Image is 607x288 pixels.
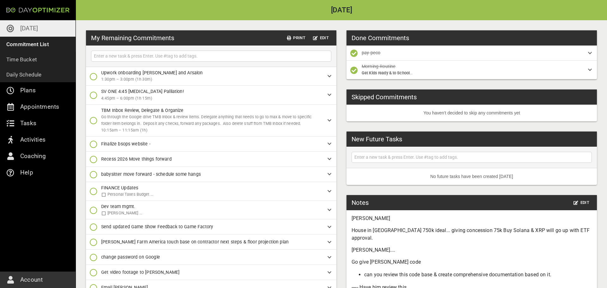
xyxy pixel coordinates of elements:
span: 10:15am – 11:15am (1h) [101,127,322,134]
li: You haven't decided to skip any commitments yet [346,105,597,121]
span: Edit [573,199,589,206]
div: pay peco [346,46,597,61]
span: Send updated Game Show Feedback to Game Factory [101,224,213,229]
h3: Done Commitments [352,33,409,43]
span: can you review this code base & create comprehensive documentation based on it. [364,272,551,278]
h3: New Future Tasks [352,134,402,144]
span: Finalize bsops website - [101,141,150,146]
p: Appointments [20,102,59,112]
div: Send updated Game Show Feedback to Game Factory [86,219,336,235]
div: [PERSON_NAME] Farm America touch base on contractor next steps & floor projection plan [86,235,336,250]
span: Upwork onboarding [PERSON_NAME] and Arsalon [101,70,203,75]
span: 1:30pm – 3:00pm (1h 30m) [101,76,322,83]
span: babysitter move forward - schedule some hangs [101,172,201,177]
span: [PERSON_NAME].... [352,247,395,253]
span: SV ONE 4:45 [MEDICAL_DATA] Palliation! [101,89,184,94]
span: Dev team mgmt. [101,204,135,209]
span: House in [GEOGRAPHIC_DATA] 750k ideal... giving concession 75k Buy Solana & XRP will go up with E... [352,227,590,241]
button: Edit [571,198,592,208]
p: Help [20,168,33,178]
span: Get video footage to [PERSON_NAME] [101,270,180,275]
div: Morning RoutineGet Kids ready & to School... [346,61,597,79]
img: Day Optimizer [6,8,70,13]
span: Print [287,34,305,42]
li: No future tasks have been created [DATE] [346,168,597,185]
span: [PERSON_NAME] ... [107,211,142,215]
span: 4:45pm – 6:00pm (1h 15m) [101,95,322,102]
div: Upwork onboarding [PERSON_NAME] and Arsalon1:30pm – 3:00pm (1h 30m) [86,67,336,86]
span: [PERSON_NAME] [352,215,390,221]
span: change password on Google [101,254,160,260]
h2: [DATE] [76,7,607,14]
input: Enter a new task & press Enter. Use #tag to add tags. [93,52,330,60]
div: Get video footage to [PERSON_NAME] [86,265,336,280]
span: Get Kids ready & to School [362,70,410,75]
div: change password on Google [86,250,336,265]
div: FINANCE Updates Personal Taxes Budget ... [86,182,336,201]
div: babysitter move forward - schedule some hangs [86,167,336,182]
p: Tasks [20,118,36,128]
span: ... [410,70,413,75]
button: Print [285,33,308,43]
button: Edit [310,33,331,43]
h3: Notes [352,198,369,207]
span: Personal Taxes Budget ... [107,192,153,197]
p: Daily Schedule [6,70,42,79]
h3: My Remaining Commitments [91,33,174,43]
p: Coaching [20,151,46,161]
span: [PERSON_NAME] Farm America touch base on contractor next steps & floor projection plan [101,239,289,244]
span: Go through the Google drive TMB Inbox & review items. Delegate anything that needs to go to max &... [101,114,312,126]
span: Edit [313,34,329,42]
span: TBM Inbox Review, Delegate & Organize [101,108,184,113]
span: FINANCE Updates [101,185,138,190]
p: Commitment List [6,40,49,49]
div: Finalize bsops website - [86,137,336,152]
span: Morning Routine [362,64,395,69]
p: [DATE] [20,23,38,34]
span: Go give [PERSON_NAME] code [352,259,421,265]
span: Recess 2026 Move things forward [101,156,172,162]
p: Time Bucket [6,55,37,64]
div: Recess 2026 Move things forward [86,152,336,167]
p: Account [20,275,43,285]
div: SV ONE 4:45 [MEDICAL_DATA] Palliation!4:45pm – 6:00pm (1h 15m) [86,86,336,104]
input: Enter a new task & press Enter. Use #tag to add tags. [353,153,590,161]
h3: Skipped Commitments [352,92,417,102]
p: Activities [20,135,46,145]
span: pay peco [362,50,380,55]
div: Dev team mgmt. [PERSON_NAME] ... [86,201,336,219]
p: Plans [20,85,36,95]
div: TBM Inbox Review, Delegate & OrganizeGo through the Google drive TMB Inbox & review items. Delega... [86,105,336,137]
